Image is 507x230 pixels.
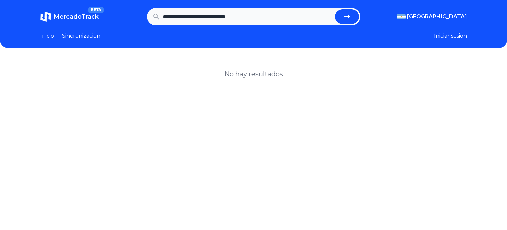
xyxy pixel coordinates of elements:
[397,13,467,21] button: [GEOGRAPHIC_DATA]
[88,7,104,13] span: BETA
[397,14,406,19] img: Argentina
[62,32,100,40] a: Sincronizacion
[40,11,51,22] img: MercadoTrack
[224,69,283,79] h1: No hay resultados
[407,13,467,21] span: [GEOGRAPHIC_DATA]
[54,13,99,20] span: MercadoTrack
[40,11,99,22] a: MercadoTrackBETA
[434,32,467,40] button: Iniciar sesion
[40,32,54,40] a: Inicio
